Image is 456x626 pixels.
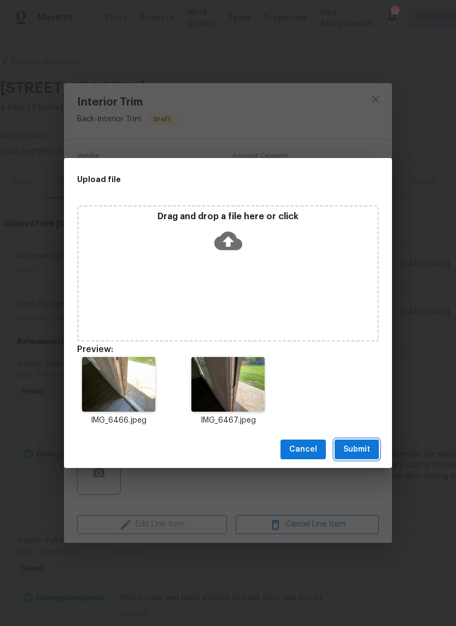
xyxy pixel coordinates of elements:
[280,440,326,460] button: Cancel
[77,415,160,426] p: IMG_6466.jpeg
[289,443,317,457] span: Cancel
[343,443,370,457] span: Submit
[191,357,264,412] img: 2Q==
[186,415,270,426] p: IMG_6467.jpeg
[79,211,377,223] p: Drag and drop a file here or click
[82,357,155,412] img: 9k=
[77,173,330,185] h2: Upload file
[335,440,379,460] button: Submit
